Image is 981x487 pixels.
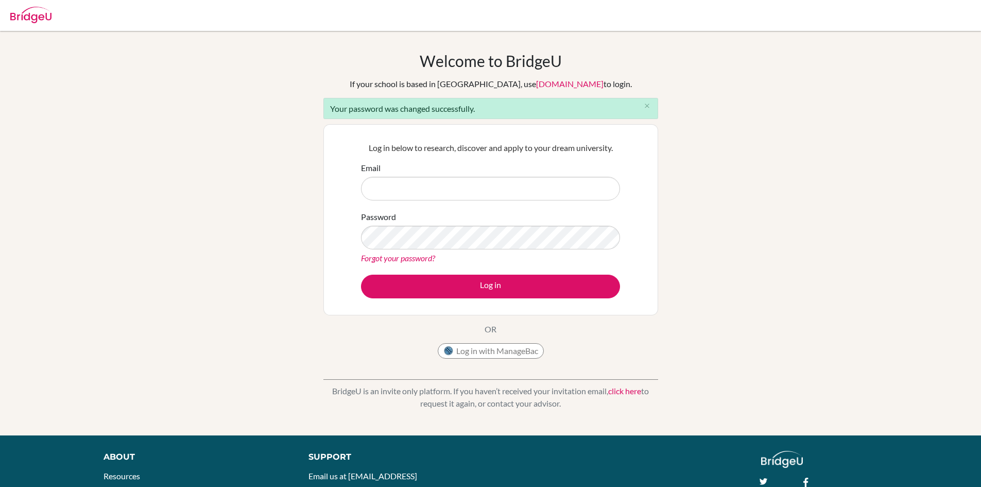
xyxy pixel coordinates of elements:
[10,7,51,23] img: Bridge-U
[536,79,604,89] a: [DOMAIN_NAME]
[485,323,496,335] p: OR
[104,451,285,463] div: About
[643,102,651,110] i: close
[761,451,803,468] img: logo_white@2x-f4f0deed5e89b7ecb1c2cc34c3e3d731f90f0f143d5ea2071677605dd97b5244.png
[308,451,478,463] div: Support
[361,253,435,263] a: Forgot your password?
[323,98,658,119] div: Your password was changed successfully.
[361,162,381,174] label: Email
[104,471,140,481] a: Resources
[361,275,620,298] button: Log in
[323,385,658,410] p: BridgeU is an invite only platform. If you haven’t received your invitation email, to request it ...
[420,52,562,70] h1: Welcome to BridgeU
[438,343,544,359] button: Log in with ManageBac
[637,98,658,114] button: Close
[361,211,396,223] label: Password
[361,142,620,154] p: Log in below to research, discover and apply to your dream university.
[350,78,632,90] div: If your school is based in [GEOGRAPHIC_DATA], use to login.
[608,386,641,396] a: click here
